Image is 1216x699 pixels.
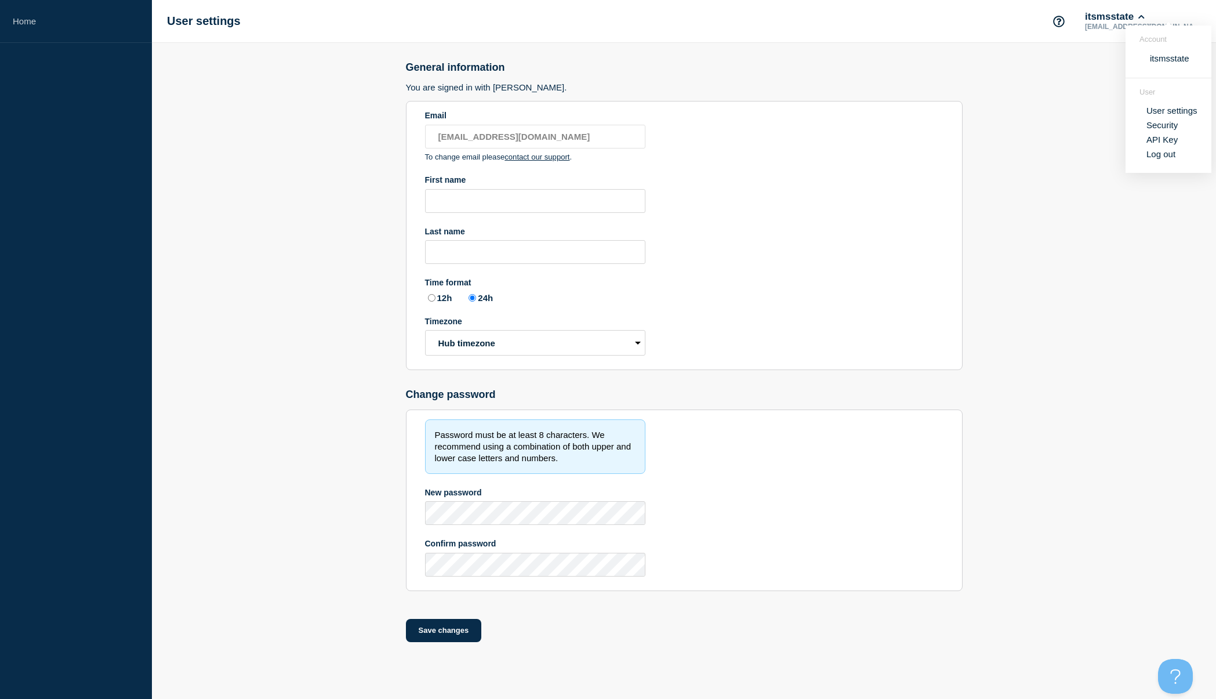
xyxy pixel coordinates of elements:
div: New password [425,488,645,497]
button: Support [1047,9,1071,34]
input: Email [425,125,645,149]
input: First name [425,189,645,213]
input: New password [425,501,645,525]
header: Account [1139,35,1197,44]
input: Last name [425,240,645,264]
button: Log out [1146,149,1175,159]
h2: Change password [406,389,963,401]
header: User [1139,88,1197,96]
a: contact our support [504,153,569,161]
label: 12h [425,292,452,303]
h1: User settings [167,15,241,28]
div: Password must be at least 8 characters. We recommend using a combination of both upper and lower ... [425,419,645,474]
input: Confirm password [425,553,645,577]
div: Timezone [425,317,645,326]
iframe: Help Scout Beacon - Open [1158,659,1193,694]
div: Confirm password [425,539,645,548]
a: User settings [1146,106,1197,115]
button: Save changes [406,619,482,642]
input: 24h [469,294,476,302]
div: Last name [425,227,645,236]
div: Email [425,111,645,120]
p: [EMAIL_ADDRESS][DOMAIN_NAME] [1083,23,1203,31]
a: API Key [1146,135,1178,144]
div: Time format [425,278,645,287]
button: itsmsstate [1146,53,1193,64]
h2: General information [406,61,963,74]
button: itsmsstate [1083,11,1147,23]
h3: You are signed in with [PERSON_NAME]. [406,82,963,92]
a: Security [1146,120,1178,130]
label: 24h [466,292,493,303]
div: To change email please . [425,153,645,161]
input: 12h [428,294,435,302]
div: First name [425,175,645,184]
